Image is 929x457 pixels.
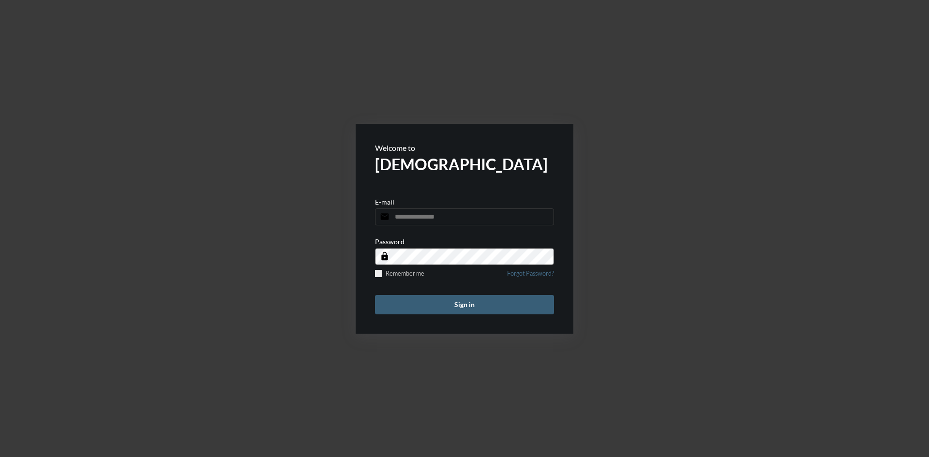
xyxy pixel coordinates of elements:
label: Remember me [375,270,424,277]
button: Sign in [375,295,554,314]
p: Welcome to [375,143,554,152]
a: Forgot Password? [507,270,554,283]
p: Password [375,237,405,246]
h2: [DEMOGRAPHIC_DATA] [375,155,554,174]
p: E-mail [375,198,394,206]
